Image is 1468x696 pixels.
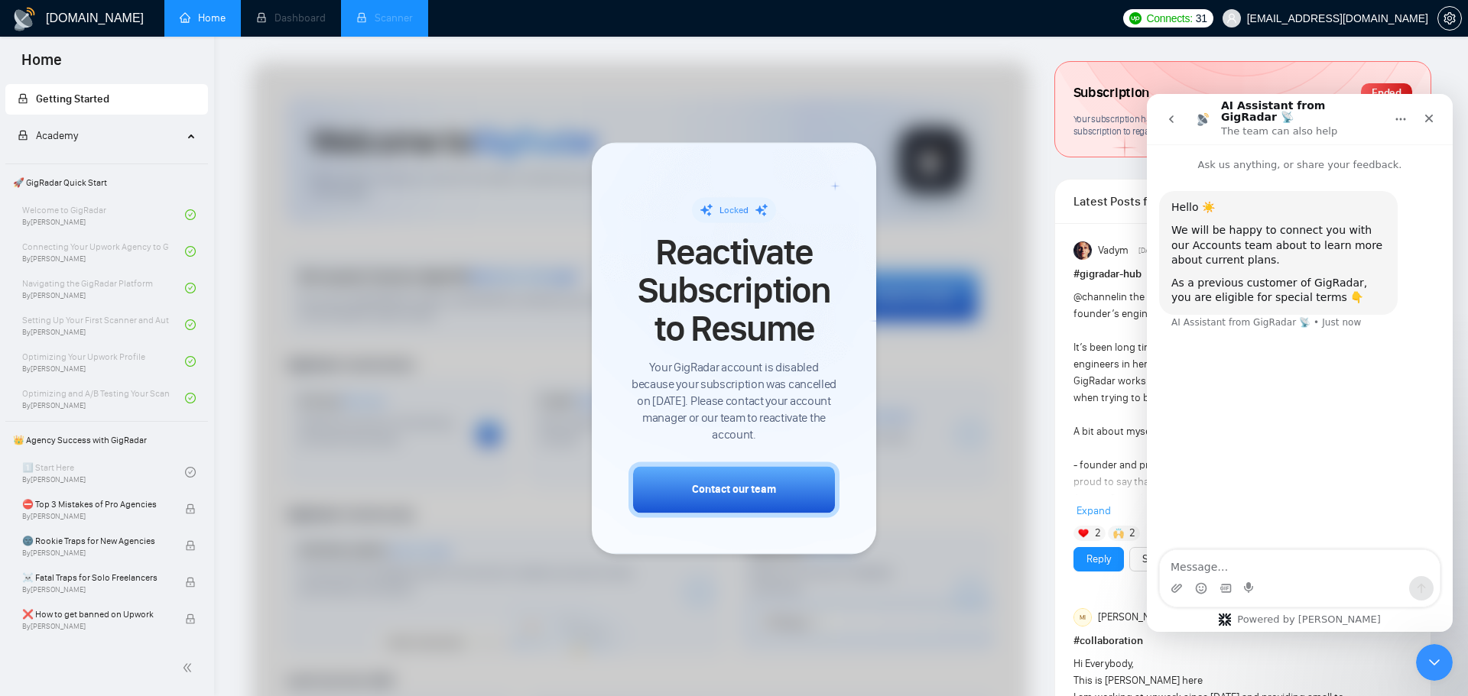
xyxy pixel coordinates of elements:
[22,570,169,585] span: ☠️ Fatal Traps for Solo Freelancers
[1138,244,1159,257] span: [DATE]
[1073,192,1184,211] span: Latest Posts from the GigRadar Community
[628,359,840,443] span: Your GigRadar account is disabled because your subscription was cancelled on [DATE]. Please conta...
[185,393,196,403] span: check-circle
[692,481,776,497] div: Contact our team
[1098,609,1173,626] span: [PERSON_NAME]
[1437,12,1462,24] a: setting
[185,577,196,588] span: lock
[185,356,196,367] span: check-circle
[185,209,196,220] span: check-circle
[1142,551,1210,568] a: See the details
[12,7,37,31] img: logo
[1073,80,1149,106] span: Subscription
[1146,10,1192,27] span: Connects:
[18,130,28,141] span: lock
[1073,241,1092,260] img: Vadym
[185,613,196,624] span: lock
[22,497,169,512] span: ⛔ Top 3 Mistakes of Pro Agencies
[1073,547,1124,571] button: Reply
[1073,633,1412,649] h1: # collaboration
[7,425,206,455] span: 👑 Agency Success with GigRadar
[22,585,169,594] span: By [PERSON_NAME]
[1077,504,1111,517] span: Expand
[1437,6,1462,31] button: setting
[185,246,196,257] span: check-circle
[185,283,196,293] span: check-circle
[1226,13,1237,24] span: user
[628,233,840,348] span: Reactivate Subscription to Resume
[18,93,28,104] span: lock
[1098,242,1129,259] span: Vadym
[18,129,78,142] span: Academy
[22,549,169,558] span: By [PERSON_NAME]
[1416,644,1453,681] iframe: Intercom live chat
[185,319,196,330] span: check-circle
[185,540,196,551] span: lock
[1113,528,1124,539] img: 🙌
[9,49,74,81] span: Home
[22,512,169,521] span: By [PERSON_NAME]
[1073,290,1119,303] span: @channel
[185,467,196,477] span: check-circle
[182,660,197,675] span: double-left
[1129,12,1142,24] img: upwork-logo.png
[1147,94,1453,632] iframe: To enrich screen reader interactions, please activate Accessibility in Grammarly extension settings
[185,503,196,514] span: lock
[1078,528,1089,539] img: ❤️
[1073,266,1412,283] h1: # gigradar-hub
[36,92,109,105] span: Getting Started
[1438,12,1461,24] span: setting
[1074,609,1091,626] div: MI
[22,607,169,622] span: ❌ How to get banned on Upwork
[36,129,78,142] span: Academy
[7,167,206,198] span: 🚀 GigRadar Quick Start
[628,461,840,517] button: Contact our team
[1095,526,1101,541] span: 2
[1196,10,1207,27] span: 31
[1129,547,1223,571] button: See the details
[1073,113,1372,138] span: Your subscription has ended, and features are no longer available. You can renew subscription to ...
[180,11,226,24] a: homeHome
[1129,526,1135,541] span: 2
[1086,551,1111,568] a: Reply
[5,84,208,115] li: Getting Started
[22,622,169,631] span: By [PERSON_NAME]
[1361,83,1412,103] div: Ended
[719,205,749,215] span: Locked
[22,533,169,549] span: 🌚 Rookie Traps for New Agencies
